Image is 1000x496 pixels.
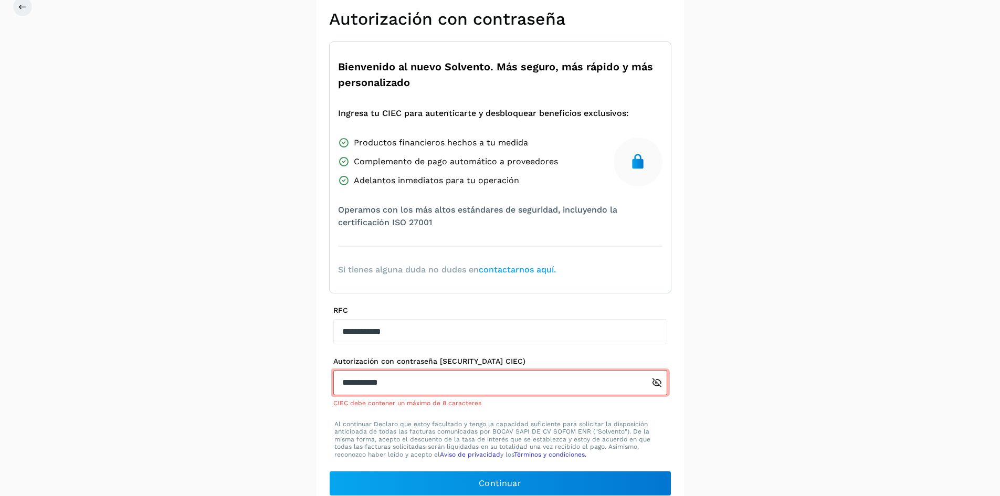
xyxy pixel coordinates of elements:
[354,155,558,168] span: Complemento de pago automático a proveedores
[479,478,521,489] span: Continuar
[338,204,662,229] span: Operamos con los más altos estándares de seguridad, incluyendo la certificación ISO 27001
[329,9,671,29] h2: Autorización con contraseña
[338,59,662,90] span: Bienvenido al nuevo Solvento. Más seguro, más rápido y más personalizado
[629,153,646,170] img: secure
[354,136,528,149] span: Productos financieros hechos a tu medida
[338,107,629,120] span: Ingresa tu CIEC para autenticarte y desbloquear beneficios exclusivos:
[338,263,556,276] span: Si tienes alguna duda no dudes en
[479,265,556,275] a: contactarnos aquí.
[334,420,666,458] p: Al continuar Declaro que estoy facultado y tengo la capacidad suficiente para solicitar la dispos...
[329,471,671,496] button: Continuar
[333,306,667,315] label: RFC
[354,174,519,187] span: Adelantos inmediatos para tu operación
[333,399,481,407] span: CIEC debe contener un máximo de 8 caracteres
[440,451,500,458] a: Aviso de privacidad
[514,451,586,458] a: Términos y condiciones.
[333,357,667,366] label: Autorización con contraseña [SECURITY_DATA] CIEC)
